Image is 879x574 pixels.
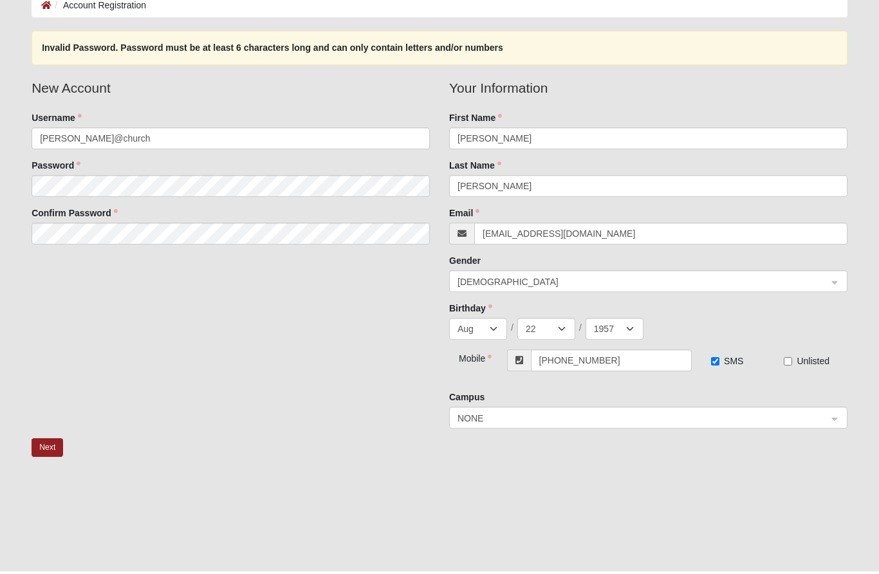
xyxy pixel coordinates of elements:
label: Campus [449,394,485,407]
button: Next [32,441,63,460]
li: Account Registration [51,2,146,15]
span: / [579,324,582,337]
label: Email [449,210,479,223]
input: SMS [711,360,719,369]
label: Birthday [449,305,492,318]
label: Password [32,162,80,175]
label: Gender [449,257,481,270]
label: Username [32,115,82,127]
legend: Your Information [449,81,847,102]
span: Unlisted [797,359,829,369]
label: Last Name [449,162,501,175]
label: First Name [449,115,502,127]
span: SMS [724,359,743,369]
input: Unlisted [784,360,792,369]
div: Invalid Password. Password must be at least 6 characters long and can only contain letters and/or... [32,34,847,68]
span: Female [458,278,828,292]
label: Confirm Password [32,210,118,223]
span: / [511,324,514,337]
div: Mobile [449,353,483,368]
legend: New Account [32,81,430,102]
span: NONE [458,414,816,429]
